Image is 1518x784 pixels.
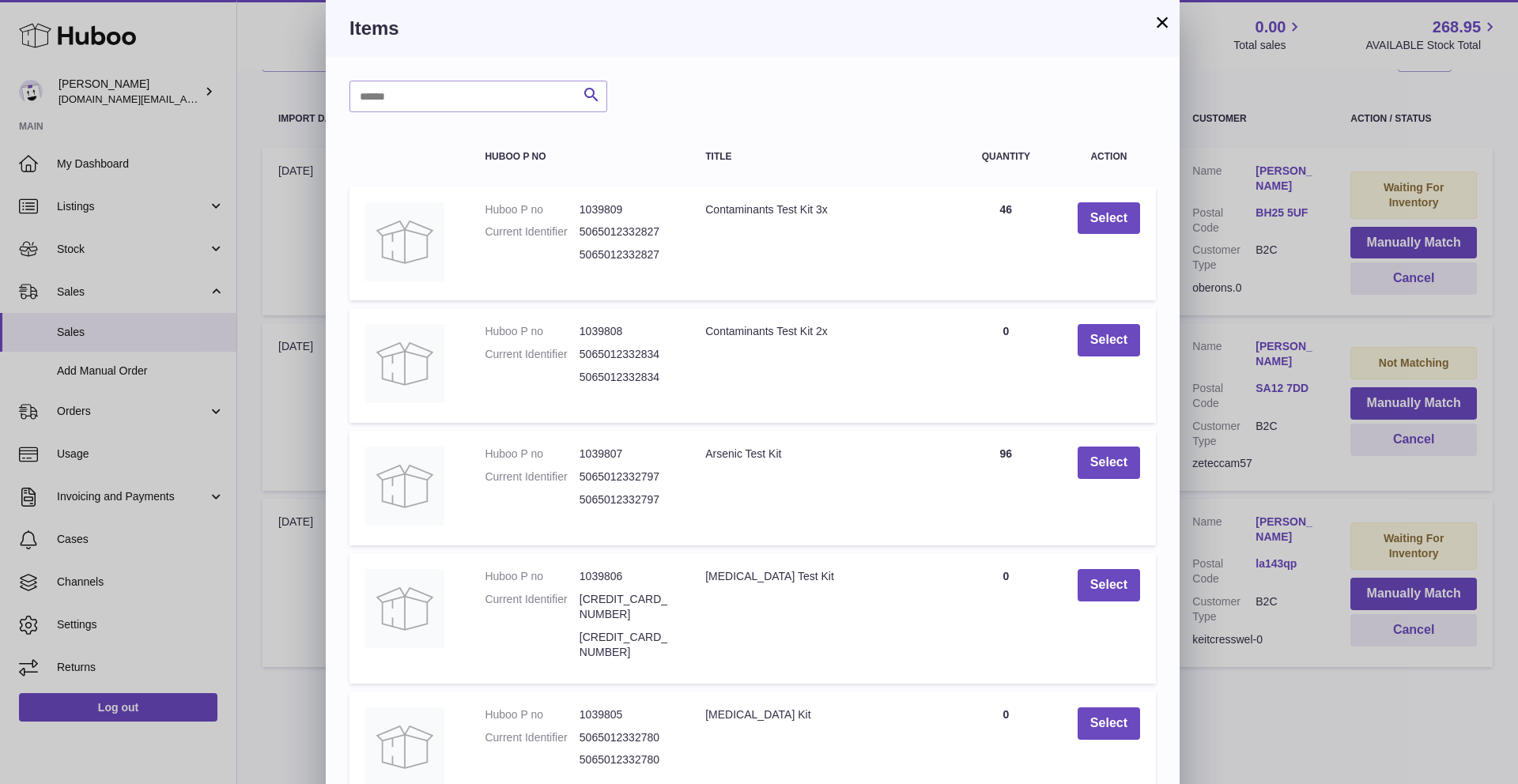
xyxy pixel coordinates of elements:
[1078,202,1140,235] button: Select
[580,592,674,622] dd: [CREDIT_CARD_NUMBER]
[485,447,579,462] dt: Huboo P no
[580,469,674,484] dd: 5065012332797
[705,569,935,584] div: [MEDICAL_DATA] Test Kit
[580,370,674,385] dd: 5065012332834
[950,187,1062,301] td: 46
[705,202,935,217] div: Contaminants Test Kit 3x
[705,447,935,462] div: Arsenic Test Kit
[580,730,674,745] dd: 5065012332780
[349,16,1156,41] h3: Items
[580,492,674,507] dd: 5065012332797
[580,202,674,217] dd: 1039809
[950,553,1062,683] td: 0
[485,707,579,722] dt: Huboo P no
[365,569,444,648] img: E-Coli Test Kit
[365,202,444,281] img: Contaminants Test Kit 3x
[1153,13,1172,32] button: ×
[1062,136,1156,178] th: Action
[485,730,579,745] dt: Current Identifier
[1078,447,1140,479] button: Select
[580,247,674,262] dd: 5065012332827
[1078,707,1140,740] button: Select
[580,324,674,339] dd: 1039808
[689,136,950,178] th: Title
[950,136,1062,178] th: Quantity
[705,324,935,339] div: Contaminants Test Kit 2x
[485,592,579,622] dt: Current Identifier
[580,224,674,239] dd: 5065012332827
[365,447,444,526] img: Arsenic Test Kit
[485,224,579,239] dt: Current Identifier
[950,431,1062,545] td: 96
[365,324,444,403] img: Contaminants Test Kit 2x
[1078,324,1140,356] button: Select
[705,707,935,722] div: [MEDICAL_DATA] Kit
[1078,569,1140,601] button: Select
[485,469,579,484] dt: Current Identifier
[950,308,1062,423] td: 0
[485,569,579,584] dt: Huboo P no
[485,202,579,217] dt: Huboo P no
[485,324,579,339] dt: Huboo P no
[485,347,579,362] dt: Current Identifier
[469,136,689,178] th: Huboo P no
[580,569,674,584] dd: 1039806
[580,752,674,767] dd: 5065012332780
[580,630,674,660] dd: [CREDIT_CARD_NUMBER]
[580,707,674,722] dd: 1039805
[580,447,674,462] dd: 1039807
[580,347,674,362] dd: 5065012332834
